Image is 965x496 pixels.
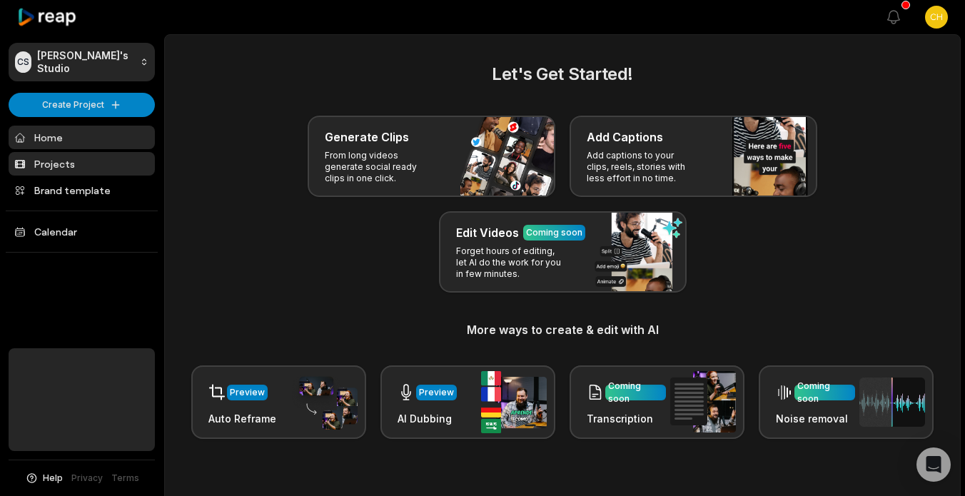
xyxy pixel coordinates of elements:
a: Home [9,126,155,149]
div: Coming soon [608,380,663,405]
div: CS [15,51,31,73]
h3: More ways to create & edit with AI [182,321,943,338]
a: Calendar [9,220,155,243]
p: Add captions to your clips, reels, stories with less effort in no time. [587,150,697,184]
a: Privacy [71,472,103,485]
button: Create Project [9,93,155,117]
p: Forget hours of editing, let AI do the work for you in few minutes. [456,246,567,280]
div: Coming soon [797,380,852,405]
h3: AI Dubbing [398,411,457,426]
a: Projects [9,152,155,176]
a: Terms [111,472,139,485]
h3: Edit Videos [456,224,519,241]
h2: Let's Get Started! [182,61,943,87]
h3: Add Captions [587,128,663,146]
h3: Generate Clips [325,128,409,146]
a: Brand template [9,178,155,202]
img: ai_dubbing.png [481,371,547,433]
img: transcription.png [670,371,736,432]
div: Open Intercom Messenger [916,447,951,482]
img: noise_removal.png [859,378,925,427]
img: auto_reframe.png [292,375,358,430]
button: Help [25,472,63,485]
h3: Noise removal [776,411,855,426]
div: Coming soon [526,226,582,239]
div: Preview [230,386,265,399]
span: Help [43,472,63,485]
div: Preview [419,386,454,399]
p: [PERSON_NAME]'s Studio [37,49,134,75]
p: From long videos generate social ready clips in one click. [325,150,435,184]
h3: Auto Reframe [208,411,276,426]
h3: Transcription [587,411,666,426]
